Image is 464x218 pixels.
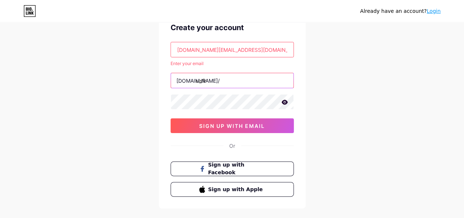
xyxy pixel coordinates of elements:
[171,161,294,176] button: Sign up with Facebook
[427,8,441,14] a: Login
[208,161,265,176] span: Sign up with Facebook
[171,60,294,67] div: Enter your email
[199,123,265,129] span: sign up with email
[171,73,293,88] input: username
[176,77,220,85] div: [DOMAIN_NAME]/
[360,7,441,15] div: Already have an account?
[171,42,293,57] input: Email
[171,118,294,133] button: sign up with email
[229,142,235,150] div: Or
[171,182,294,197] button: Sign up with Apple
[171,22,294,33] div: Create your account
[208,186,265,193] span: Sign up with Apple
